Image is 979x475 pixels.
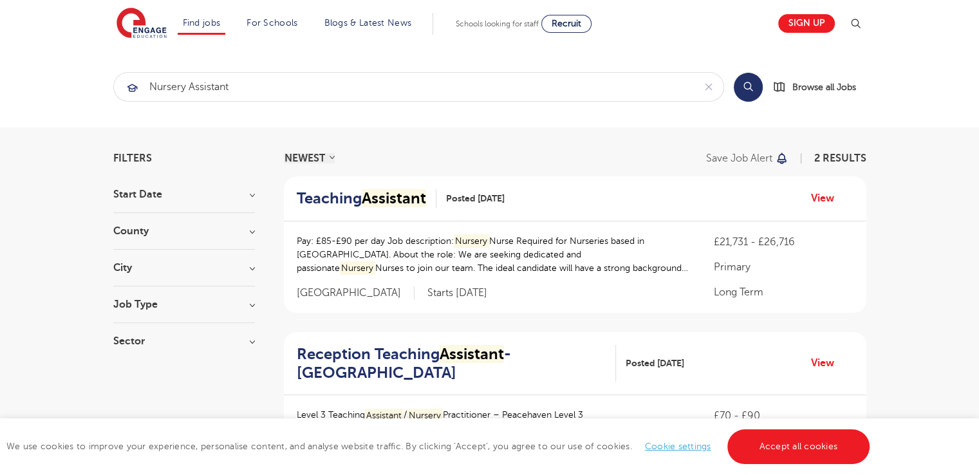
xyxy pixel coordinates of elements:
p: Level 3 Teaching / Practitioner – Peacehaven Level 3 Teaching / Practitioner required in [GEOGRAP... [297,408,689,449]
input: Submit [114,73,694,101]
mark: Nursery [340,261,376,275]
a: Sign up [778,14,835,33]
a: View [811,190,844,207]
h3: Job Type [113,299,255,310]
span: Filters [113,153,152,163]
span: We use cookies to improve your experience, personalise content, and analyse website traffic. By c... [6,442,873,451]
mark: Nursery [454,234,490,248]
span: 2 RESULTS [814,153,866,164]
span: Recruit [552,19,581,28]
a: For Schools [247,18,297,28]
img: Engage Education [117,8,167,40]
mark: Assistant [362,189,426,207]
button: Clear [694,73,723,101]
a: Recruit [541,15,592,33]
button: Save job alert [706,153,789,163]
p: Pay: £85-£90 per day Job description: Nurse Required for Nurseries based in [GEOGRAPHIC_DATA]. Ab... [297,234,689,275]
p: Starts [DATE] [427,286,487,300]
p: £21,731 - £26,716 [714,234,853,250]
h2: Reception Teaching - [GEOGRAPHIC_DATA] [297,345,606,382]
a: Reception TeachingAssistant- [GEOGRAPHIC_DATA] [297,345,616,382]
h2: Teaching [297,189,426,208]
h3: County [113,226,255,236]
p: £70 - £90 [714,408,853,424]
a: Find jobs [183,18,221,28]
div: Submit [113,72,724,102]
mark: Assistant [365,409,404,422]
p: Long Term [714,284,853,300]
span: Posted [DATE] [446,192,505,205]
p: Primary [714,259,853,275]
span: [GEOGRAPHIC_DATA] [297,286,415,300]
a: Accept all cookies [727,429,870,464]
a: TeachingAssistant [297,189,436,208]
a: Cookie settings [645,442,711,451]
mark: Nursery [407,409,443,422]
a: View [811,355,844,371]
span: Schools looking for staff [456,19,539,28]
span: Browse all Jobs [792,80,856,95]
p: Save job alert [706,153,772,163]
a: Browse all Jobs [773,80,866,95]
h3: Start Date [113,189,255,200]
mark: Assistant [440,345,504,363]
button: Search [734,73,763,102]
span: Posted [DATE] [626,357,684,370]
a: Blogs & Latest News [324,18,412,28]
h3: Sector [113,336,255,346]
h3: City [113,263,255,273]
